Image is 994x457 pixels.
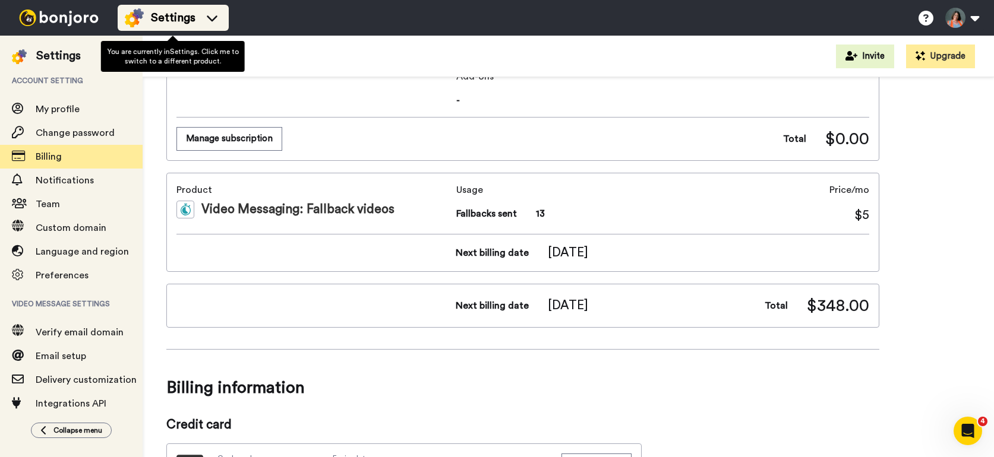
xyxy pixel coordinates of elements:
span: Team [36,199,60,209]
span: Verify email domain [36,328,124,337]
span: 13 [536,207,545,221]
span: My profile [36,104,80,114]
img: settings-colored.svg [12,49,27,64]
span: Language and region [36,247,129,256]
div: Settings [36,47,81,64]
span: Change password [36,128,115,138]
div: Keywords by Traffic [131,70,200,78]
span: Collapse menu [53,426,102,435]
img: settings-colored.svg [125,8,144,27]
span: Fallbacks sent [456,207,517,221]
span: Notifications [36,176,94,185]
iframe: Intercom live chat [954,417,982,445]
span: Email setup [36,351,86,361]
span: $5 [854,207,869,224]
div: Domain: [DOMAIN_NAME] [31,31,131,40]
button: Upgrade [906,45,975,68]
img: website_grey.svg [19,31,29,40]
span: Custom domain [36,223,106,233]
span: Preferences [36,271,89,280]
span: [DATE] [548,297,588,315]
span: [DATE] [548,244,588,262]
img: tab_keywords_by_traffic_grey.svg [118,69,128,78]
span: Billing [36,152,62,161]
span: Credit card [166,416,642,434]
div: Domain Overview [45,70,106,78]
span: Total [783,132,806,146]
span: You are currently in Settings . Click me to switch to a different product. [107,48,238,65]
span: Product [176,183,452,197]
span: Next billing date [456,246,529,260]
button: Collapse menu [31,423,112,438]
div: v 4.0.25 [33,19,58,28]
span: Integrations API [36,399,106,408]
button: Invite [836,45,894,68]
span: Video Messaging: Fallback videos [176,201,452,218]
img: tab_domain_overview_orange.svg [32,69,42,78]
img: logo_orange.svg [19,19,29,28]
span: Next billing date [456,299,529,313]
span: $0.00 [825,127,869,151]
span: Delivery customization [36,375,137,385]
span: Billing information [166,371,879,404]
img: bj-logo-header-white.svg [14,9,103,26]
span: Settings [151,9,195,26]
span: $348.00 [807,294,869,318]
span: Usage [456,183,545,197]
span: 4 [978,417,987,426]
span: - [456,93,869,107]
span: Total [765,299,788,313]
button: Manage subscription [176,127,282,150]
span: Price/mo [829,183,869,197]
